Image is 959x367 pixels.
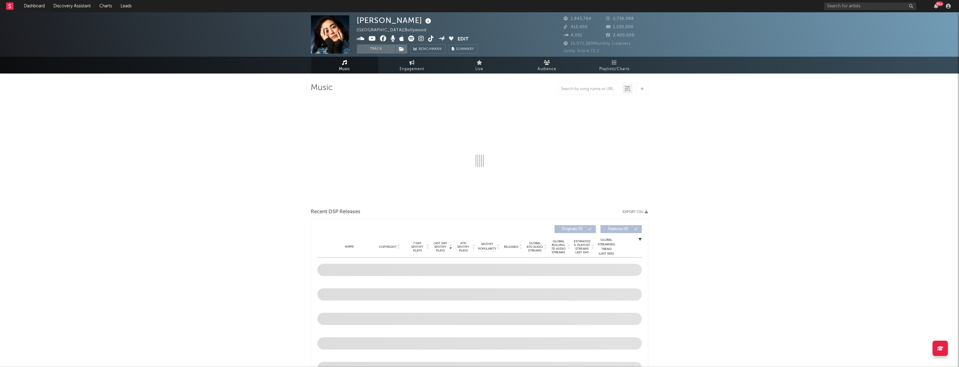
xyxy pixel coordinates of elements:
span: 1,230,000 [606,25,634,29]
span: Estimated % Playlist Streams Last Day [574,240,591,254]
span: Released [504,245,519,249]
span: Recent DSP Releases [311,208,361,216]
button: Export CSV [623,210,648,214]
a: Engagement [378,57,446,74]
button: Originals(0) [554,225,596,233]
a: Playlists/Charts [581,57,648,74]
span: 1,843,764 [564,17,592,21]
span: Jump Score: 72.2 [564,49,600,53]
button: 99+ [934,4,938,9]
span: 7 Day Spotify Plays [409,241,426,252]
span: Benchmark [419,46,442,53]
button: Summary [449,44,478,54]
span: 15,972,389 Monthly Listeners [564,42,631,46]
span: 412,400 [564,25,588,29]
span: Last Day Spotify Plays [432,241,449,252]
span: Features ( 0 ) [604,227,633,231]
a: Live [446,57,513,74]
div: [PERSON_NAME] [357,15,433,25]
span: Audience [538,66,556,73]
a: Benchmark [410,44,446,54]
button: Track [357,44,395,54]
div: 99 + [936,2,943,6]
span: Playlists/Charts [599,66,630,73]
a: Music [311,57,378,74]
span: Engagement [400,66,424,73]
div: Name [330,244,370,249]
span: Global Rolling 7D Audio Streams [550,240,567,254]
input: Search for artists [824,2,916,10]
button: Edit [458,36,469,43]
span: Music [339,66,350,73]
input: Search by song name or URL [558,87,623,92]
div: [GEOGRAPHIC_DATA] | Bollywood [357,27,434,34]
span: Summary [456,47,474,51]
button: Features(0) [600,225,642,233]
span: 2,736,088 [606,17,634,21]
span: Spotify Popularity [478,242,496,251]
span: 4,001 [564,33,583,37]
span: ATD Spotify Plays [455,241,472,252]
span: Originals ( 0 ) [558,227,587,231]
span: Global ATD Audio Streams [527,241,543,252]
span: Copyright [379,245,397,249]
a: Audience [513,57,581,74]
span: 2,400,000 [606,33,635,37]
div: Global Streaming Trend (Last 60D) [597,238,616,256]
span: Live [476,66,484,73]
